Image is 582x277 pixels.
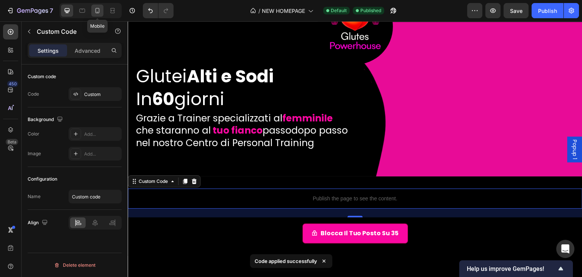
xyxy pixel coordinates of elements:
[8,90,447,129] h2: Grazie a Trainer specializzati al che staranno al dopo passo nel nostro Centro di Personal Training
[135,102,164,116] span: passo
[28,259,122,271] button: Delete element
[360,7,381,14] span: Published
[54,261,95,270] div: Delete element
[84,151,120,157] div: Add...
[28,91,39,98] div: Code
[510,8,523,14] span: Save
[255,257,317,265] p: Code applied successfully
[59,43,146,67] strong: Alti e Sodi
[37,27,101,36] p: Custom Code
[85,102,135,116] strong: tuo fianco
[28,73,56,80] div: Custom code
[50,6,53,15] p: 7
[175,202,280,222] a: Blocca il tuo posto su 35
[556,240,574,258] div: Open Intercom Messenger
[262,7,305,15] span: NEW HOMEPAGE
[504,3,529,18] button: Save
[532,3,563,18] button: Publish
[331,7,347,14] span: Default
[84,131,120,138] div: Add...
[467,264,565,273] button: Show survey - Help us improve GemPages!
[3,3,56,18] button: 7
[6,139,18,145] div: Beta
[28,218,49,228] div: Align
[193,208,271,216] strong: Blocca il tuo posto su 35
[258,7,260,15] span: /
[443,118,451,138] span: Popup 1
[28,131,39,137] div: Color
[9,157,42,164] div: Custom Code
[75,47,100,55] p: Advanced
[128,21,582,277] iframe: Design area
[28,150,41,157] div: Image
[84,91,120,98] div: Custom
[24,66,47,90] strong: 60
[28,176,57,183] div: Configuration
[467,265,556,272] span: Help us improve GemPages!
[143,3,174,18] div: Undo/Redo
[8,43,447,90] h2: Glutei In giorni
[38,47,59,55] p: Settings
[7,81,18,87] div: 450
[28,193,41,200] div: Name
[28,115,64,125] div: Background
[538,7,557,15] div: Publish
[155,90,205,104] strong: femminile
